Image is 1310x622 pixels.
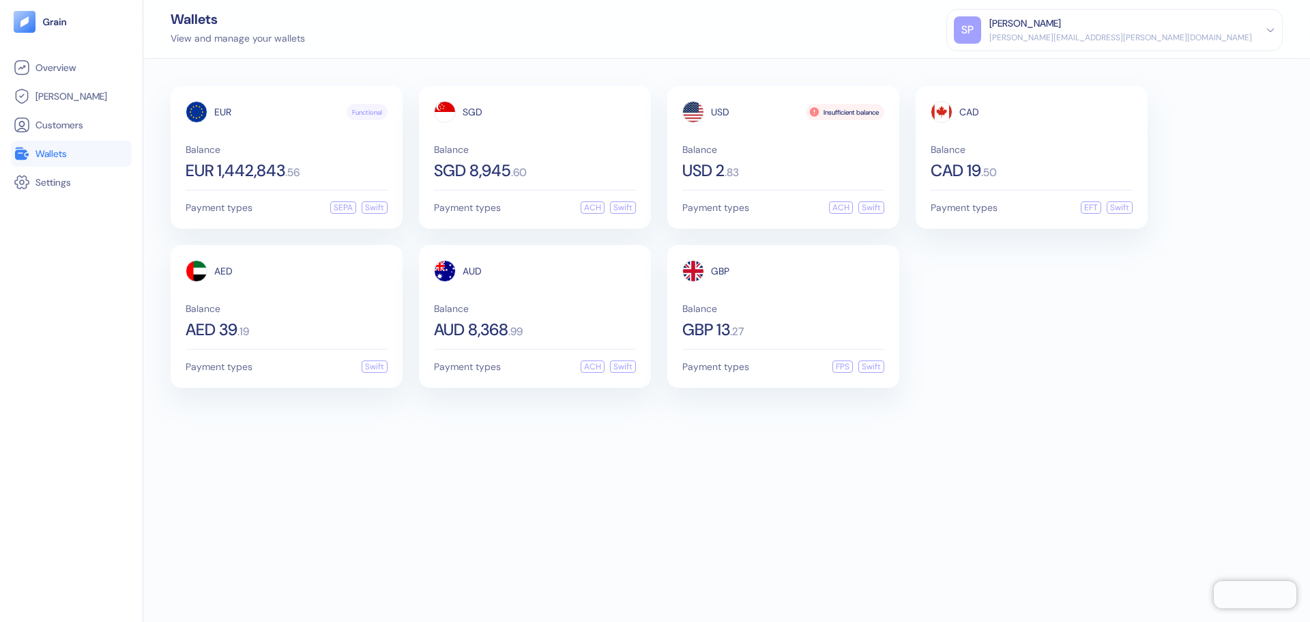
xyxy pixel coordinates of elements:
div: Wallets [171,12,305,26]
span: AED [214,266,233,276]
span: Balance [682,304,884,313]
span: Payment types [186,203,252,212]
span: . 50 [981,167,997,178]
iframe: Chatra live chat [1214,581,1296,608]
span: Balance [931,145,1133,154]
span: . 83 [725,167,739,178]
span: . 99 [508,326,523,337]
div: ACH [581,361,605,373]
span: Payment types [682,362,749,371]
span: Balance [434,145,636,154]
span: Customers [35,118,83,132]
a: [PERSON_NAME] [14,88,129,104]
div: EFT [1081,201,1101,214]
span: AED 39 [186,322,237,338]
div: Swift [362,201,388,214]
span: . 56 [285,167,300,178]
span: Balance [186,145,388,154]
div: Swift [610,361,636,373]
a: Wallets [14,145,129,162]
span: Balance [434,304,636,313]
span: . 19 [237,326,249,337]
div: View and manage your wallets [171,31,305,46]
a: Customers [14,117,129,133]
span: EUR [214,107,231,117]
span: Payment types [434,203,501,212]
span: Balance [186,304,388,313]
span: USD 2 [682,162,725,179]
span: Settings [35,175,71,189]
span: Payment types [186,362,252,371]
span: AUD [463,266,482,276]
span: Wallets [35,147,67,160]
div: ACH [829,201,853,214]
span: EUR 1,442,843 [186,162,285,179]
span: USD [711,107,729,117]
img: logo [42,17,68,27]
div: Insufficient balance [806,104,884,120]
div: Swift [362,361,388,373]
span: Payment types [682,203,749,212]
div: Swift [1107,201,1133,214]
span: . 60 [511,167,527,178]
div: SEPA [330,201,356,214]
span: [PERSON_NAME] [35,89,107,103]
img: logo-tablet-V2.svg [14,11,35,33]
div: ACH [581,201,605,214]
span: AUD 8,368 [434,322,508,338]
span: GBP [711,266,729,276]
span: CAD 19 [931,162,981,179]
span: . 27 [730,326,744,337]
span: SGD 8,945 [434,162,511,179]
div: [PERSON_NAME][EMAIL_ADDRESS][PERSON_NAME][DOMAIN_NAME] [989,31,1252,44]
a: Settings [14,174,129,190]
div: SP [954,16,981,44]
span: Overview [35,61,76,74]
span: GBP 13 [682,322,730,338]
span: Payment types [434,362,501,371]
span: Payment types [931,203,998,212]
span: SGD [463,107,482,117]
div: [PERSON_NAME] [989,16,1061,31]
div: Swift [610,201,636,214]
div: FPS [832,361,853,373]
span: Functional [352,107,382,117]
div: Swift [858,361,884,373]
span: CAD [959,107,979,117]
a: Overview [14,59,129,76]
div: Swift [858,201,884,214]
span: Balance [682,145,884,154]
